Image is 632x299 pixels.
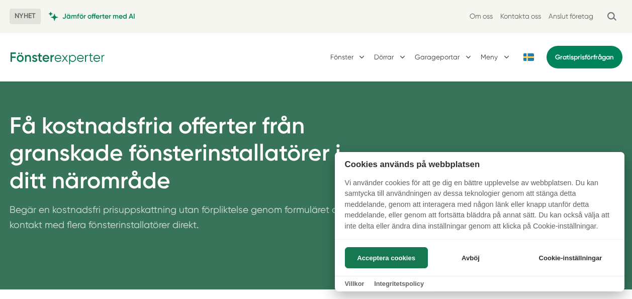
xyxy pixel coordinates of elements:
h2: Cookies används på webbplatsen [335,160,624,169]
button: Cookie-inställningar [526,247,614,268]
a: Integritetspolicy [374,280,424,287]
a: Villkor [345,280,365,287]
p: Vi använder cookies för att ge dig en bättre upplevelse av webbplatsen. Du kan samtycka till anvä... [335,178,624,239]
button: Avböj [430,247,510,268]
button: Acceptera cookies [345,247,428,268]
